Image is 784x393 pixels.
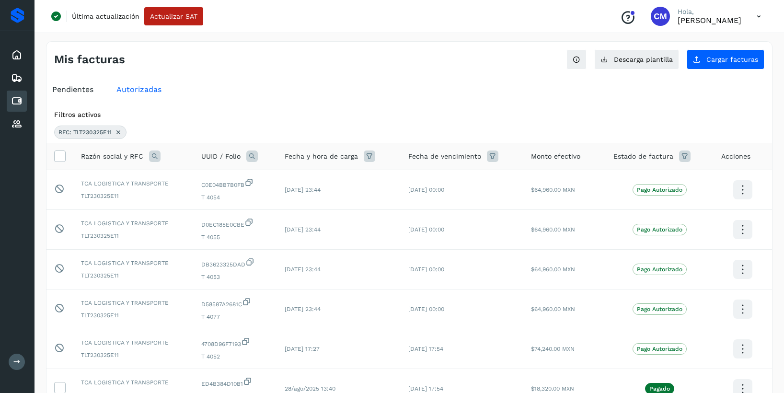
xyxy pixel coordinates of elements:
[408,385,443,392] span: [DATE] 17:54
[637,266,682,273] p: Pago Autorizado
[201,337,270,348] span: 4708D96F7193
[7,91,27,112] div: Cuentas por pagar
[285,385,335,392] span: 28/ago/2025 13:40
[201,193,270,202] span: T 4054
[81,231,186,240] span: TLT230325E11
[614,56,673,63] span: Descarga plantilla
[81,378,186,387] span: TCA LOGISTICA Y TRANSPORTE
[706,56,758,63] span: Cargar facturas
[285,151,358,162] span: Fecha y hora de carga
[52,85,93,94] span: Pendientes
[408,151,481,162] span: Fecha de vencimiento
[408,186,444,193] span: [DATE] 00:00
[678,8,741,16] p: Hola,
[721,151,750,162] span: Acciones
[531,186,575,193] span: $64,960.00 MXN
[58,128,112,137] span: RFC: TLT230325E11
[201,352,270,361] span: T 4052
[201,257,270,269] span: DB3623325DAD
[201,273,270,281] span: T 4053
[408,306,444,312] span: [DATE] 00:00
[201,377,270,388] span: ED4B384D10B1
[54,110,764,120] div: Filtros activos
[531,385,574,392] span: $18,320.00 MXN
[637,346,682,352] p: Pago Autorizado
[285,266,321,273] span: [DATE] 23:44
[81,219,186,228] span: TCA LOGISTICA Y TRANSPORTE
[116,85,161,94] span: Autorizadas
[54,126,127,139] div: RFC: TLT230325E11
[285,306,321,312] span: [DATE] 23:44
[201,297,270,309] span: D58587A2681C
[81,311,186,320] span: TLT230325E11
[637,306,682,312] p: Pago Autorizado
[81,192,186,200] span: TLT230325E11
[285,346,320,352] span: [DATE] 17:27
[531,266,575,273] span: $64,960.00 MXN
[649,385,670,392] p: Pagado
[531,306,575,312] span: $64,960.00 MXN
[81,351,186,359] span: TLT230325E11
[285,186,321,193] span: [DATE] 23:44
[7,68,27,89] div: Embarques
[285,226,321,233] span: [DATE] 23:44
[408,346,443,352] span: [DATE] 17:54
[637,226,682,233] p: Pago Autorizado
[201,178,270,189] span: C0E04BB7B0FB
[81,271,186,280] span: TLT230325E11
[7,45,27,66] div: Inicio
[81,299,186,307] span: TCA LOGISTICA Y TRANSPORTE
[201,151,241,162] span: UUID / Folio
[201,312,270,321] span: T 4077
[201,233,270,242] span: T 4055
[531,346,575,352] span: $74,240.00 MXN
[81,338,186,347] span: TCA LOGISTICA Y TRANSPORTE
[687,49,764,69] button: Cargar facturas
[81,259,186,267] span: TCA LOGISTICA Y TRANSPORTE
[531,151,580,162] span: Monto efectivo
[144,7,203,25] button: Actualizar SAT
[637,186,682,193] p: Pago Autorizado
[408,266,444,273] span: [DATE] 00:00
[72,12,139,21] p: Última actualización
[81,151,143,162] span: Razón social y RFC
[408,226,444,233] span: [DATE] 00:00
[613,151,673,162] span: Estado de factura
[7,114,27,135] div: Proveedores
[150,13,197,20] span: Actualizar SAT
[531,226,575,233] span: $64,960.00 MXN
[81,179,186,188] span: TCA LOGISTICA Y TRANSPORTE
[201,218,270,229] span: D0EC185E0CBE
[54,53,125,67] h4: Mis facturas
[678,16,741,25] p: Cynthia Mendoza
[594,49,679,69] button: Descarga plantilla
